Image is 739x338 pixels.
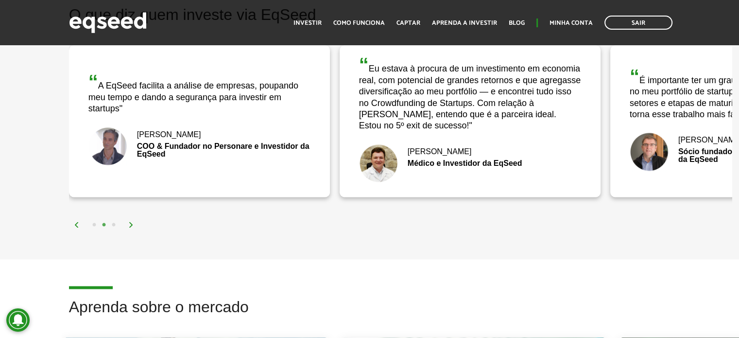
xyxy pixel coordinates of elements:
h2: Aprenda sobre o mercado [69,298,732,330]
img: EqSeed [69,10,147,36]
a: Investir [293,20,322,26]
span: “ [630,66,639,87]
button: 2 of 2 [99,220,109,230]
div: Médico e Investidor da EqSeed [359,160,581,167]
a: Aprenda a investir [432,20,497,26]
button: 1 of 2 [89,220,99,230]
a: Sair [604,16,672,30]
div: A EqSeed facilita a análise de empresas, poupando meu tempo e dando a segurança para investir em ... [88,72,310,114]
img: Nick Johnston [630,132,669,171]
div: COO & Fundador no Personare e Investidor da EqSeed [88,142,310,158]
a: Como funciona [333,20,385,26]
img: Fernando De Marco [359,144,398,183]
img: arrow%20left.svg [74,222,80,228]
img: arrow%20right.svg [128,222,134,228]
div: Eu estava à procura de um investimento em economia real, com potencial de grandes retornos e que ... [359,55,581,131]
a: Captar [396,20,420,26]
span: “ [88,71,98,92]
a: Blog [509,20,525,26]
a: Minha conta [550,20,593,26]
img: Bruno Rodrigues [88,127,127,166]
div: [PERSON_NAME] [88,131,310,139]
button: 3 of 2 [109,220,119,230]
div: [PERSON_NAME] [359,148,581,156]
span: “ [359,54,369,75]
